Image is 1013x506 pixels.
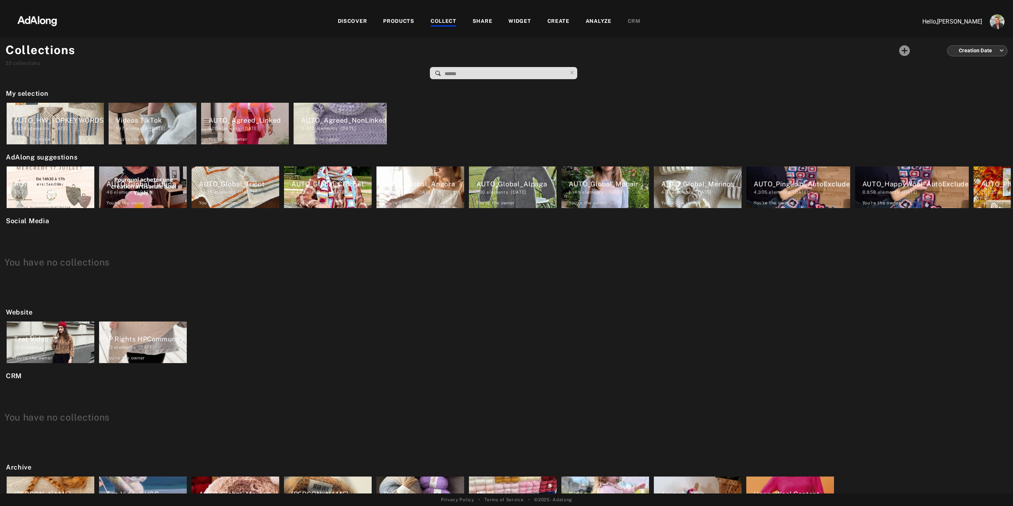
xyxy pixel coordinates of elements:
[116,115,196,125] div: Videos TikTok
[4,164,97,210] div: AUTO_Global_Macrame45 elements ·[DATE]You're the owner
[476,489,557,499] div: Magasins
[981,190,997,195] span: 21,835
[14,489,94,499] div: [PERSON_NAME]
[14,355,53,361] div: You're the owner
[291,190,306,195] span: 4,483
[6,307,1011,317] h2: Website
[14,136,53,143] div: You're the owner
[6,60,12,66] span: 32
[862,200,901,206] div: You're the owner
[291,101,389,147] div: AUTO_Agreed_NonLinked3,423 elements ·[DATE]You're the owner
[754,179,850,189] div: AUTO_Pinguoin_AutoExclude
[14,126,27,131] span: 7,624
[301,125,387,132] div: elements · [DATE]
[862,179,969,189] div: AUTO_HappyWool_AutoExclude
[14,190,20,195] span: 45
[6,462,1011,472] h2: Archive
[754,190,768,195] span: 4,305
[199,190,213,195] span: 2,435
[199,200,238,206] div: You're the owner
[106,345,113,350] span: 33
[988,13,1006,31] button: Account settings
[467,164,559,210] div: AUTO_Global_Alpaga230 elements ·[DATE]You're the owner
[431,17,456,26] div: COLLECT
[6,60,76,67] div: collections
[908,17,982,26] p: Hello, [PERSON_NAME]
[338,17,367,26] div: DISCOVER
[853,164,971,210] div: AUTO_HappyWool_AutoExclude8,858 elements ·[DATE]You're the owner
[661,489,742,499] div: Animals Toys
[208,126,217,131] span: 920
[661,179,742,189] div: AUTO_Global_Merinos
[862,190,877,195] span: 8,858
[106,101,199,147] div: Videos TikTok197 elements ·[DATE]You're the owner
[754,189,850,196] div: elements · [DATE]
[484,496,523,503] a: Terms of Service
[6,152,1011,162] h2: AdAlong suggestions
[628,17,641,26] div: CRM
[14,115,104,125] div: AUTO_HW_TOPKEYWORDS
[189,164,281,210] div: AUTO_Global_Tricot2,435 elements ·[DATE]You're the owner
[14,189,94,196] div: elements · [DATE]
[476,200,515,206] div: You're the owner
[291,179,372,189] div: AUTO_Global_Crochet
[301,115,387,125] div: AUTO_Agreed_NonLinked
[291,200,330,206] div: You're the owner
[97,164,189,210] div: AUTO_Global_Tufting46 elements ·[DATE]You're the owner
[106,489,187,499] div: Top Videos UGC
[208,136,247,143] div: You're the owner
[476,189,557,196] div: elements · [DATE]
[282,164,374,210] div: AUTO_Global_Crochet4,483 elements ·[DATE]You're the owner
[199,189,279,196] div: elements · [DATE]
[661,190,670,195] span: 486
[14,179,94,189] div: AUTO_Global_Macrame
[383,17,414,26] div: PRODUCTS
[384,190,392,195] span: 107
[569,489,649,499] div: Kids
[199,179,279,189] div: AUTO_Global_Tricot
[14,344,94,351] div: elements · [DATE]
[374,164,466,210] div: AUTO_Global_Angora107 elements ·[DATE]You're the owner
[508,17,531,26] div: WIDGET
[384,200,423,206] div: You're the owner
[106,189,187,196] div: elements · [DATE]
[106,344,187,351] div: elements · [DATE]
[4,319,97,365] div: Test Video16 elements ·[DATE]You're the owner
[6,216,1011,226] h2: Social Media
[862,189,969,196] div: elements · [DATE]
[14,200,53,206] div: You're the owner
[384,489,464,499] div: Pelotes
[661,200,700,206] div: You're the owner
[14,334,94,344] div: Test Video
[106,179,187,189] div: AUTO_Global_Tufting
[14,125,104,132] div: elements · [DATE]
[5,9,70,31] img: 63233d7d88ed69de3c212112c67096b6.png
[559,164,651,210] div: AUTO_Global_Mohair1,148 elements ·[DATE]You're the owner
[301,136,340,143] div: You're the owner
[479,496,480,503] span: •
[106,334,187,344] div: IP Rights HPCommunity
[473,17,493,26] div: SHARE
[6,371,1011,381] h2: CRM
[569,179,649,189] div: AUTO_Global_Mohair
[534,496,572,503] span: © 2025 - Adalong
[990,14,1005,29] img: ACg8ocLjEk1irI4XXb49MzUGwa4F_C3PpCyg-3CPbiuLEZrYEA=s96-c
[441,496,474,503] a: Privacy Policy
[895,41,914,60] button: Add a collecton
[106,200,145,206] div: You're the owner
[476,190,485,195] span: 230
[199,489,279,499] div: AUTO_Global_Mouton
[116,126,124,131] span: 197
[754,200,792,206] div: You're the owner
[291,489,372,499] div: [PERSON_NAME]
[384,189,464,196] div: elements · [DATE]
[6,41,76,59] h1: Collections
[569,200,607,206] div: You're the owner
[4,101,106,147] div: AUTO_HW_TOPKEYWORDS7,624 elements ·[DATE]You're the owner
[14,345,19,350] span: 16
[106,355,145,361] div: You're the owner
[291,189,372,196] div: elements · [DATE]
[976,471,1013,506] iframe: Chat Widget
[384,179,464,189] div: AUTO_Global_Angora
